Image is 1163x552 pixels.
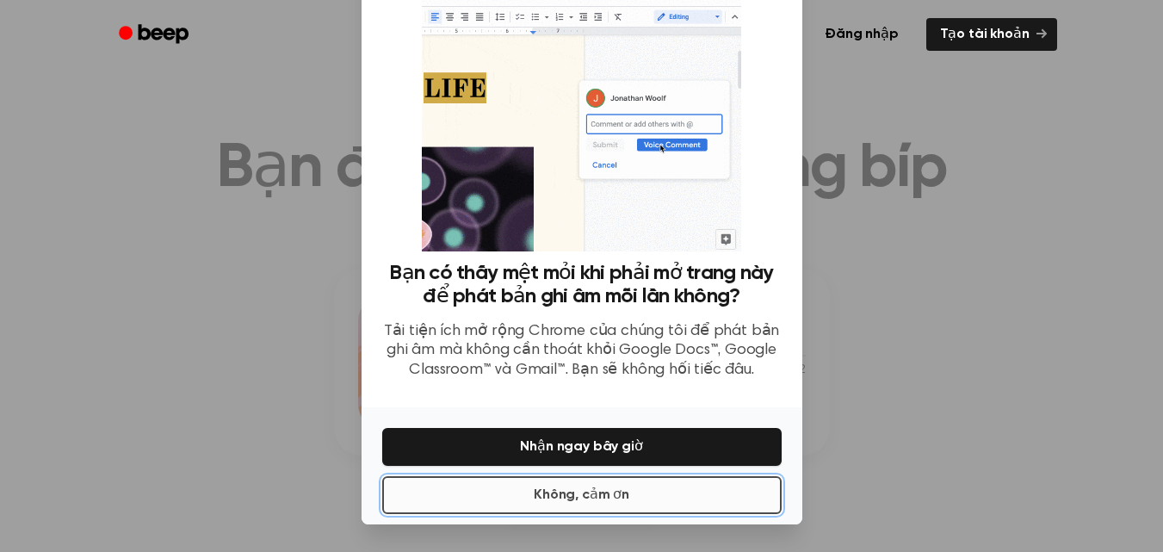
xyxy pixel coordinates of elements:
[382,476,782,514] button: Không, cảm ơn
[107,18,204,52] a: Tiếng bíp
[384,324,779,378] font: Tải tiện ích mở rộng Chrome của chúng tôi để phát bản ghi âm mà không cần thoát khỏi Google Docs™...
[807,15,916,54] a: Đăng nhập
[534,488,629,502] font: Không, cảm ơn
[940,28,1030,41] font: Tạo tài khoản
[520,440,642,454] font: Nhận ngay bây giờ
[389,263,773,307] font: Bạn có thấy mệt mỏi khi phải mở trang này để phát bản ghi âm mỗi lần không?
[825,28,899,41] font: Đăng nhập
[926,18,1057,51] a: Tạo tài khoản
[382,428,782,466] button: Nhận ngay bây giờ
